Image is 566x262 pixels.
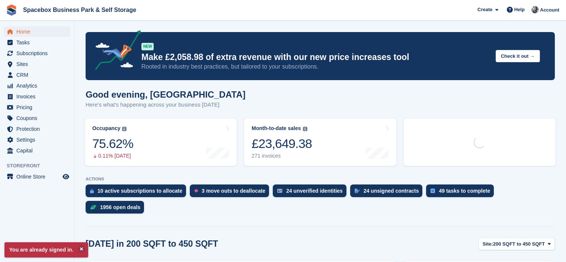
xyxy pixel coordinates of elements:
div: NEW [141,43,154,50]
a: Preview store [61,172,70,181]
p: You are already signed in. [4,242,88,258]
span: Settings [16,135,61,145]
span: 200 SQFT to 450 SQFT [493,240,545,248]
a: menu [4,26,70,37]
span: Analytics [16,81,61,91]
img: contract_signature_icon-13c848040528278c33f63329250d36e43548de30e8caae1d1a13099fd9432cc5.svg [355,189,360,193]
p: Here's what's happening across your business [DATE] [86,101,246,109]
div: 3 move outs to deallocate [202,188,265,194]
img: price-adjustments-announcement-icon-8257ccfd72463d97f412b2fc003d46551f7dbcb40ab6d574587a9cd5c0d94... [89,30,141,73]
a: Month-to-date sales £23,649.38 271 invoices [244,119,396,166]
div: 49 tasks to complete [439,188,490,194]
a: menu [4,81,70,91]
p: Make £2,058.98 of extra revenue with our new price increases tool [141,52,490,63]
button: Check it out → [496,50,540,62]
span: Pricing [16,102,61,113]
a: menu [4,59,70,69]
img: icon-info-grey-7440780725fd019a000dd9b08b2336e03edf1995a4989e88bcd33f0948082b44.svg [122,127,127,131]
a: menu [4,102,70,113]
div: 1956 open deals [100,204,140,210]
span: Create [477,6,492,13]
div: 0.11% [DATE] [92,153,133,159]
a: 10 active subscriptions to allocate [86,184,190,201]
span: Home [16,26,61,37]
span: Sites [16,59,61,69]
a: menu [4,171,70,182]
span: Coupons [16,113,61,123]
span: Site: [483,240,493,248]
p: ACTIONS [86,177,555,181]
span: Storefront [7,162,74,170]
span: Tasks [16,37,61,48]
img: deal-1b604bf984904fb50ccaf53a9ad4b4a5d6e5aea283cecdc64d6e3604feb123c2.svg [90,205,96,210]
div: 10 active subscriptions to allocate [97,188,182,194]
div: £23,649.38 [252,136,312,151]
a: 3 move outs to deallocate [190,184,273,201]
span: Capital [16,145,61,156]
a: menu [4,135,70,145]
img: stora-icon-8386f47178a22dfd0bd8f6a31ec36ba5ce8667c1dd55bd0f319d3a0aa187defe.svg [6,4,17,16]
div: 24 unsigned contracts [364,188,419,194]
img: SUDIPTA VIRMANI [531,6,539,13]
a: menu [4,113,70,123]
a: menu [4,37,70,48]
a: menu [4,70,70,80]
a: 24 unsigned contracts [350,184,426,201]
span: CRM [16,70,61,80]
span: Invoices [16,91,61,102]
div: 75.62% [92,136,133,151]
h1: Good evening, [GEOGRAPHIC_DATA] [86,89,246,100]
div: 24 unverified identities [286,188,343,194]
button: Site: 200 SQFT to 450 SQFT [479,238,555,250]
a: menu [4,91,70,102]
a: 24 unverified identities [273,184,350,201]
img: active_subscription_to_allocate_icon-d502201f5373d7db506a760aba3b589e785aa758c864c3986d89f69b8ff3... [90,189,94,193]
img: move_outs_to_deallocate_icon-f764333ba52eb49d3ac5e1228854f67142a1ed5810a6f6cc68b1a99e826820c5.svg [194,189,198,193]
div: Month-to-date sales [252,125,301,132]
div: 271 invoices [252,153,312,159]
a: Occupancy 75.62% 0.11% [DATE] [85,119,237,166]
a: menu [4,48,70,59]
img: verify_identity-adf6edd0f0f0b5bbfe63781bf79b02c33cf7c696d77639b501bdc392416b5a36.svg [277,189,282,193]
a: menu [4,124,70,134]
span: Protection [16,124,61,134]
a: 1956 open deals [86,201,148,217]
a: menu [4,145,70,156]
img: task-75834270c22a3079a89374b754ae025e5fb1db73e45f91037f5363f120a921f8.svg [431,189,435,193]
span: Account [540,6,559,14]
div: Occupancy [92,125,120,132]
a: Spacebox Business Park & Self Storage [20,4,139,16]
img: icon-info-grey-7440780725fd019a000dd9b08b2336e03edf1995a4989e88bcd33f0948082b44.svg [303,127,307,131]
span: Online Store [16,171,61,182]
p: Rooted in industry best practices, but tailored to your subscriptions. [141,63,490,71]
a: 49 tasks to complete [426,184,498,201]
span: Subscriptions [16,48,61,59]
h2: [DATE] in 200 SQFT to 450 SQFT [86,239,218,249]
span: Help [514,6,525,13]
